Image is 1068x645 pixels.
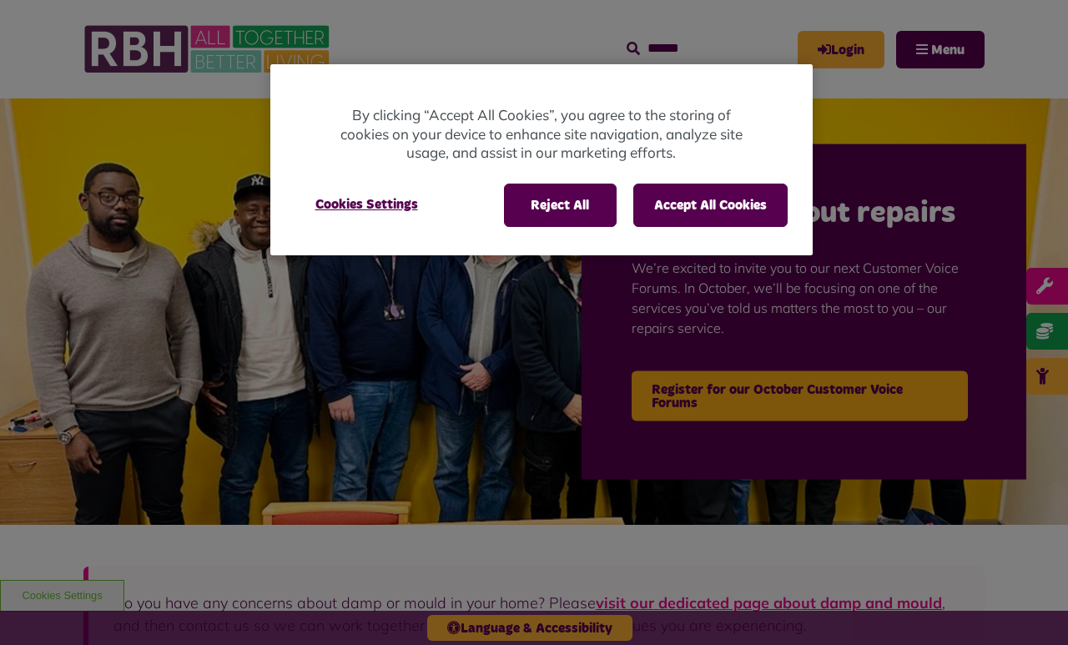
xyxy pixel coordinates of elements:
button: Accept All Cookies [633,184,788,227]
button: Reject All [504,184,617,227]
p: By clicking “Accept All Cookies”, you agree to the storing of cookies on your device to enhance s... [337,106,746,163]
button: Cookies Settings [295,184,438,225]
div: Cookie banner [270,64,813,255]
div: Privacy [270,64,813,255]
